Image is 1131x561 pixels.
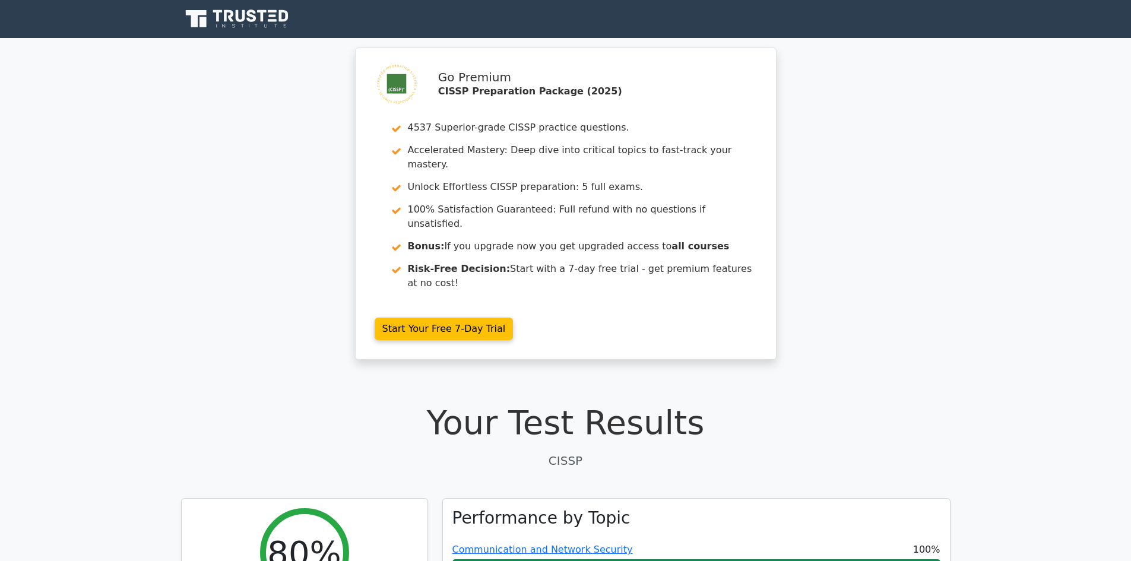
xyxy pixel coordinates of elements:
p: CISSP [181,452,951,470]
a: Start Your Free 7-Day Trial [375,318,514,340]
h1: Your Test Results [181,402,951,442]
a: Communication and Network Security [452,544,633,555]
h3: Performance by Topic [452,508,631,528]
span: 100% [913,543,940,557]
